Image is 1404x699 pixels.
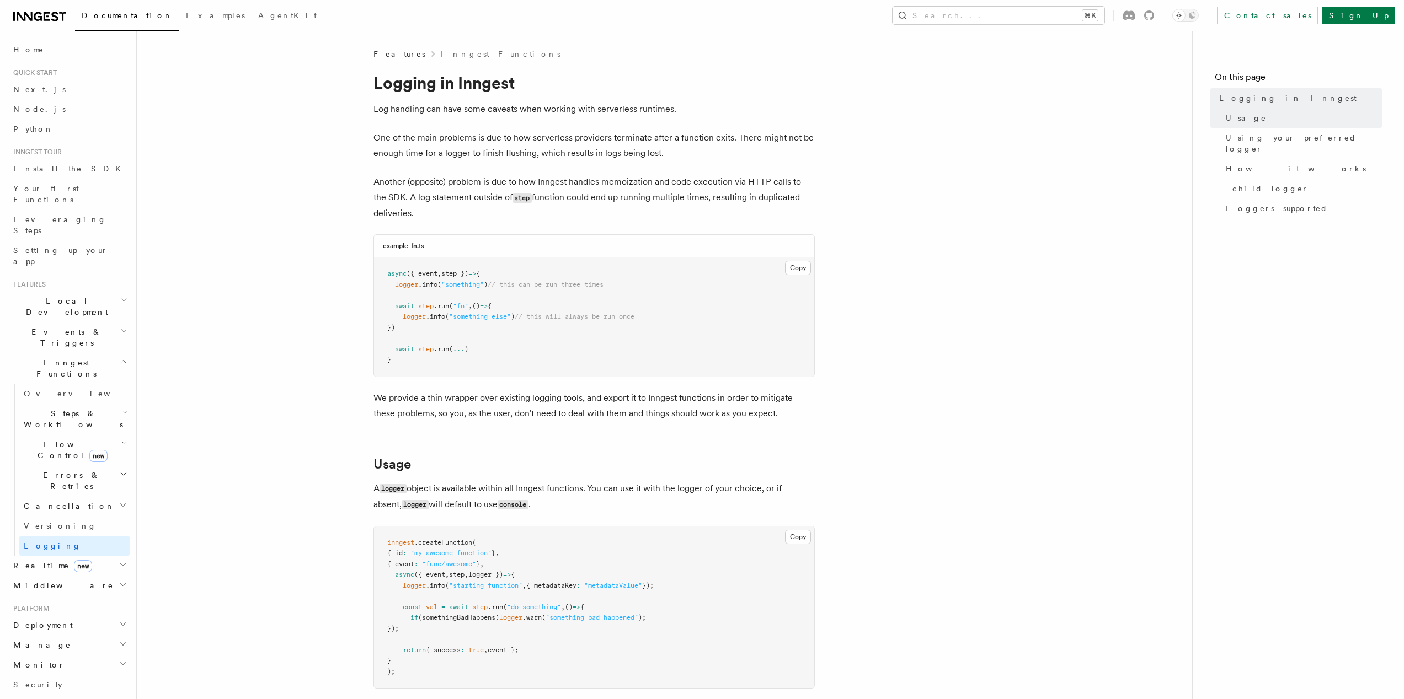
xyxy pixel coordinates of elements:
[13,246,108,266] span: Setting up your app
[441,281,484,288] span: "something"
[403,549,407,557] span: :
[387,539,414,546] span: inngest
[476,560,480,568] span: }
[1226,203,1328,214] span: Loggers supported
[511,571,515,578] span: {
[13,85,66,94] span: Next.js
[414,560,418,568] span: :
[387,549,403,557] span: { id
[395,302,414,310] span: await
[437,270,441,277] span: ,
[9,68,57,77] span: Quick start
[414,571,445,578] span: ({ event
[484,281,488,288] span: )
[252,3,323,30] a: AgentKit
[515,313,634,320] span: // this will always be run once
[426,646,461,654] span: { success
[24,389,137,398] span: Overview
[507,603,561,611] span: "do-something"
[418,345,434,353] span: step
[573,603,580,611] span: =>
[893,7,1104,24] button: Search...⌘K
[418,302,434,310] span: step
[453,302,468,310] span: "fn"
[1221,108,1382,128] a: Usage
[19,404,130,434] button: Steps & Workflows
[403,603,422,611] span: const
[584,582,642,589] span: "metadataValue"
[488,646,519,654] span: event };
[465,571,468,578] span: ,
[403,582,426,589] span: logger
[9,40,130,60] a: Home
[13,44,44,55] span: Home
[24,521,97,530] span: Versioning
[373,49,425,60] span: Features
[9,179,130,209] a: Your first Functions
[472,603,488,611] span: step
[373,101,815,117] p: Log handling can have some caveats when working with serverless runtimes.
[526,582,576,589] span: { metadataKey
[9,620,73,631] span: Deployment
[418,281,437,288] span: .info
[449,571,465,578] span: step
[9,99,130,119] a: Node.js
[468,302,472,310] span: ,
[9,659,65,670] span: Monitor
[561,603,565,611] span: ,
[9,604,50,613] span: Platform
[642,582,654,589] span: });
[1215,71,1382,88] h4: On this page
[387,657,391,664] span: }
[13,164,127,173] span: Install the SDK
[9,326,120,348] span: Events & Triggers
[13,125,54,133] span: Python
[387,324,395,331] span: })
[414,539,472,546] span: .createFunction
[546,614,638,621] span: "something bad happened"
[1221,198,1382,218] a: Loggers supported
[13,215,106,235] span: Leveraging Steps
[445,571,449,578] span: ,
[480,302,488,310] span: =>
[403,646,426,654] span: return
[453,345,465,353] span: ...
[445,313,449,320] span: (
[522,582,526,589] span: ,
[9,148,62,157] span: Inngest tour
[785,261,811,275] button: Copy
[9,615,130,635] button: Deployment
[468,270,476,277] span: =>
[19,501,115,512] span: Cancellation
[9,384,130,556] div: Inngest Functions
[383,241,424,250] h3: example-fn.ts
[472,302,480,310] span: ()
[410,614,418,621] span: if
[395,345,414,353] span: await
[437,281,441,288] span: (
[503,571,511,578] span: =>
[522,614,542,621] span: .warn
[492,549,495,557] span: }
[9,635,130,655] button: Manage
[441,270,468,277] span: step })
[387,625,399,632] span: });
[373,130,815,161] p: One of the main problems is due to how serverless providers terminate after a function exits. The...
[513,193,532,203] code: step
[74,560,92,572] span: new
[9,353,130,384] button: Inngest Functions
[472,539,476,546] span: (
[465,345,468,353] span: )
[373,174,815,221] p: Another (opposite) problem is due to how Inngest handles memoization and code execution via HTTP ...
[9,655,130,675] button: Monitor
[488,302,492,310] span: {
[402,500,429,509] code: logger
[13,184,79,204] span: Your first Functions
[1172,9,1199,22] button: Toggle dark mode
[19,384,130,404] a: Overview
[449,582,522,589] span: "starting function"
[19,465,130,496] button: Errors & Retries
[9,576,130,595] button: Middleware
[9,209,130,240] a: Leveraging Steps
[1226,163,1366,174] span: How it works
